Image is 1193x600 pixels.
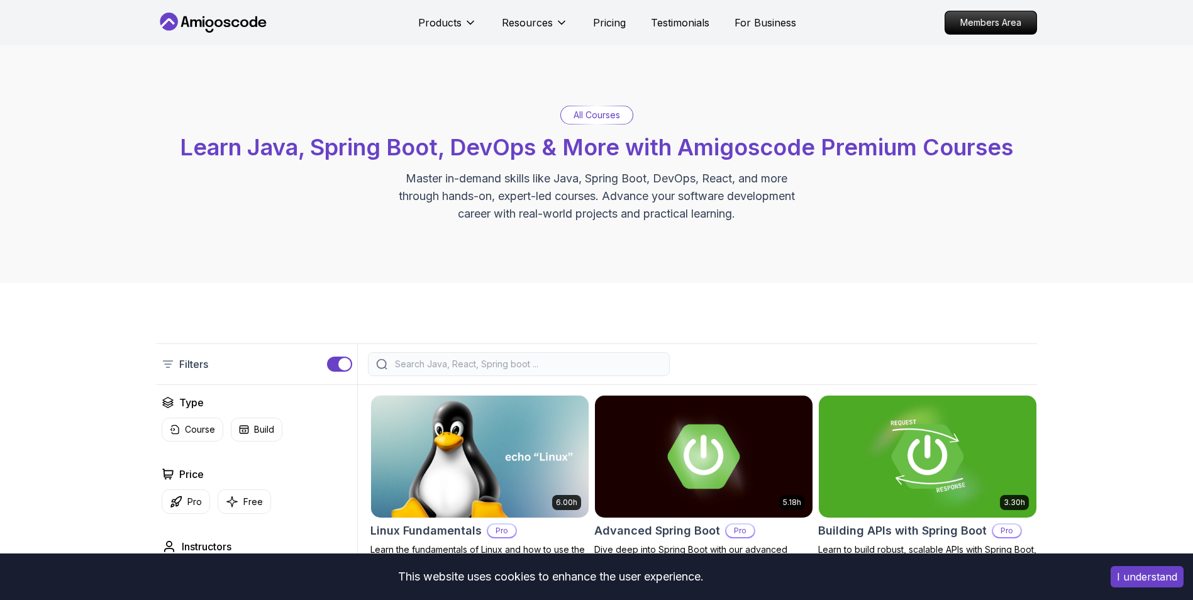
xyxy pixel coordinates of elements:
p: Products [418,15,462,30]
span: Learn Java, Spring Boot, DevOps & More with Amigoscode Premium Courses [180,133,1013,161]
p: Pro [726,525,754,537]
p: Free [243,496,263,508]
input: Search Java, React, Spring boot ... [392,358,662,370]
a: Pricing [593,15,626,30]
button: Course [162,418,223,442]
a: For Business [735,15,796,30]
p: Course [185,423,215,436]
img: Advanced Spring Boot card [595,396,813,518]
button: Pro [162,489,210,514]
button: Resources [502,15,568,40]
p: Resources [502,15,553,30]
p: Members Area [945,11,1036,34]
p: Build [254,423,274,436]
img: Linux Fundamentals card [371,396,589,518]
button: Accept cookies [1111,566,1184,587]
p: Pro [993,525,1021,537]
p: Master in-demand skills like Java, Spring Boot, DevOps, React, and more through hands-on, expert-... [386,170,808,223]
h2: Advanced Spring Boot [594,522,720,540]
h2: Instructors [182,539,231,554]
h2: Type [179,395,204,410]
p: 5.18h [783,497,801,508]
button: Build [231,418,282,442]
div: This website uses cookies to enhance the user experience. [9,563,1092,591]
a: Building APIs with Spring Boot card3.30hBuilding APIs with Spring BootProLearn to build robust, s... [818,395,1037,581]
h2: Price [179,467,204,482]
p: Filters [179,357,208,372]
p: 3.30h [1004,497,1025,508]
img: Building APIs with Spring Boot card [819,396,1036,518]
p: Pro [488,525,516,537]
a: Advanced Spring Boot card5.18hAdvanced Spring BootProDive deep into Spring Boot with our advanced... [594,395,813,581]
p: All Courses [574,109,620,121]
p: Learn to build robust, scalable APIs with Spring Boot, mastering REST principles, JSON handling, ... [818,543,1037,581]
a: Linux Fundamentals card6.00hLinux FundamentalsProLearn the fundamentals of Linux and how to use t... [370,395,589,569]
p: 6.00h [556,497,577,508]
button: Free [218,489,271,514]
h2: Building APIs with Spring Boot [818,522,987,540]
p: Dive deep into Spring Boot with our advanced course, designed to take your skills from intermedia... [594,543,813,581]
p: Pro [187,496,202,508]
p: Learn the fundamentals of Linux and how to use the command line [370,543,589,569]
button: Products [418,15,477,40]
a: Members Area [945,11,1037,35]
h2: Linux Fundamentals [370,522,482,540]
a: Testimonials [651,15,709,30]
